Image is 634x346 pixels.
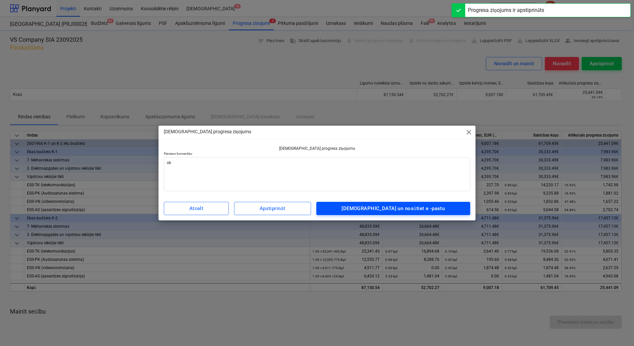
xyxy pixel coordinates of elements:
[164,151,470,157] p: Pievieno komentāru
[164,146,470,151] p: [DEMOGRAPHIC_DATA] progresa ziņojumu
[189,204,204,213] div: Atcelt
[468,6,544,14] div: Progresa ziņojums ir apstiprināts
[164,157,470,191] textarea: ok
[342,204,445,213] div: [DEMOGRAPHIC_DATA] un nosūtiet e -pastu
[465,128,473,136] span: close
[601,314,634,346] iframe: Chat Widget
[164,202,229,215] button: Atcelt
[164,128,251,135] p: [DEMOGRAPHIC_DATA] progresa ziņojumu
[260,204,285,213] div: Apstiprināt
[316,202,471,215] button: [DEMOGRAPHIC_DATA] un nosūtiet e -pastu
[234,202,311,215] button: Apstiprināt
